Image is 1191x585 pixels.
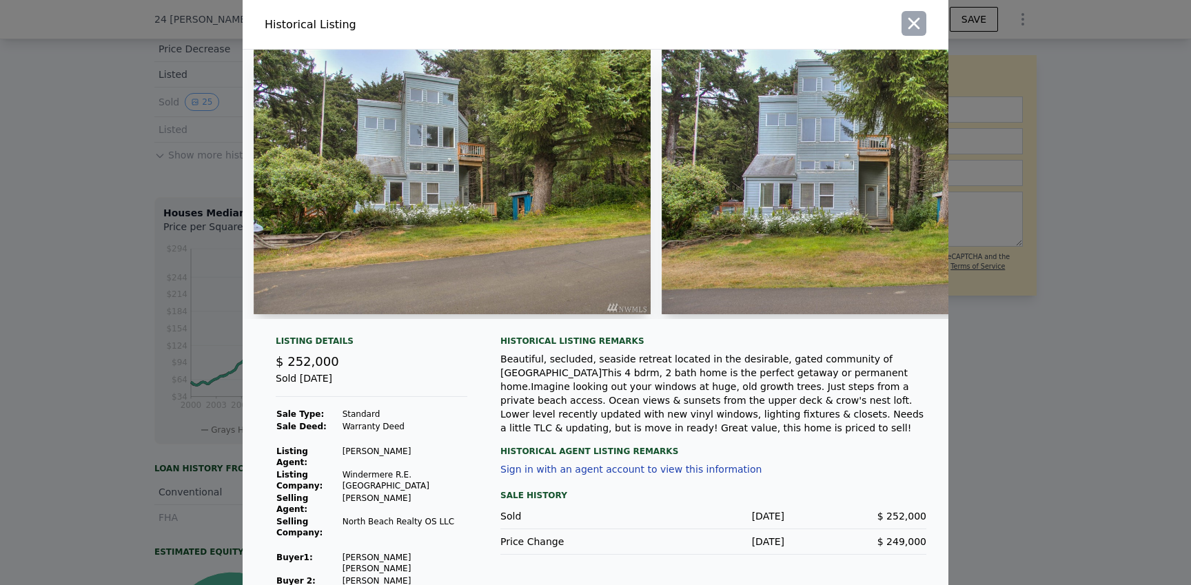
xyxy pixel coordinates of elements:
img: Property Img [254,50,651,314]
img: Property Img [662,50,1059,314]
td: Warranty Deed [342,420,467,433]
div: Sold [500,509,642,523]
div: Listing Details [276,336,467,352]
strong: Selling Company: [276,517,323,537]
div: Sold [DATE] [276,371,467,397]
div: Historical Listing [265,17,590,33]
span: $ 252,000 [276,354,339,369]
strong: Sale Type: [276,409,324,419]
td: North Beach Realty OS LLC [342,515,467,539]
td: [PERSON_NAME] [PERSON_NAME] [342,551,467,575]
td: [PERSON_NAME] [342,492,467,515]
strong: Sale Deed: [276,422,327,431]
td: [PERSON_NAME] [342,445,467,469]
div: Historical Listing remarks [500,336,926,347]
div: [DATE] [642,535,784,548]
strong: Listing Company: [276,470,323,491]
div: Sale History [500,487,926,504]
div: Beautiful, secluded, seaside retreat located in the desirable, gated community of [GEOGRAPHIC_DAT... [500,352,926,435]
button: Sign in with an agent account to view this information [500,464,762,475]
div: Price Change [500,535,642,548]
strong: Selling Agent: [276,493,308,514]
div: Historical Agent Listing Remarks [500,435,926,457]
strong: Listing Agent: [276,447,308,467]
div: [DATE] [642,509,784,523]
strong: Buyer 1 : [276,553,313,562]
td: Windermere R.E. [GEOGRAPHIC_DATA] [342,469,467,492]
span: $ 249,000 [877,536,926,547]
td: Standard [342,408,467,420]
span: $ 252,000 [877,511,926,522]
